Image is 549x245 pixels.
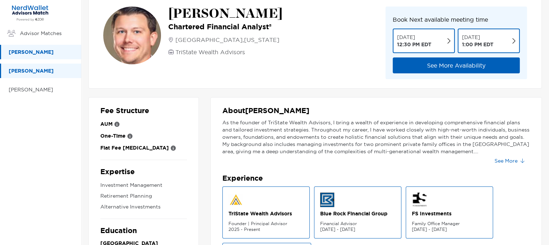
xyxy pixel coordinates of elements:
p: 2025 - Present [228,227,304,232]
p: Chartered Financial Analyst® [168,22,283,31]
p: Expertise [100,167,187,176]
img: firm logo [412,193,427,207]
p: One-Time [100,132,126,141]
p: Family Office Manager [412,221,487,227]
p: Alternative Investments [100,202,187,211]
p: Founder | Principal Advisor [228,221,304,227]
img: Zoe Financial [9,5,52,21]
p: TriState Wealth Advisors [175,48,245,56]
p: Education [100,226,187,235]
button: [DATE] 12:30 PM EDT [393,29,455,53]
p: TriState Wealth Advisors [228,210,304,217]
p: [PERSON_NAME] [9,85,74,94]
p: Retirement Planning [100,192,187,201]
img: avatar [103,7,161,64]
button: [DATE] 1:00 PM EDT [458,29,520,53]
p: [PERSON_NAME] [9,66,74,76]
p: [DATE] - [DATE] [412,227,487,232]
p: AUM [100,120,113,129]
p: Experience [222,174,530,183]
p: [PERSON_NAME] [9,48,74,57]
p: [DATE] - [DATE] [320,227,395,232]
p: About [PERSON_NAME] [222,106,530,115]
p: Flat Fee [MEDICAL_DATA] [100,143,169,152]
p: Advisor Matches [20,29,74,38]
p: [PERSON_NAME] [168,7,283,21]
p: Fee Structure [100,106,187,115]
p: [GEOGRAPHIC_DATA] , [US_STATE] [175,35,279,44]
button: See More [489,155,530,167]
button: See More Availability [393,57,520,73]
img: firm logo [320,193,334,207]
p: 12:30 PM EDT [397,41,431,48]
p: 1:00 PM EDT [462,41,493,48]
p: [DATE] [397,34,431,41]
p: As the founder of TriState Wealth Advisors, I bring a wealth of experience in developing comprehe... [222,119,530,155]
p: Investment Management [100,181,187,190]
p: Blue Rock Financial Group [320,210,395,217]
img: firm logo [228,193,243,207]
p: Financial Advisor [320,221,395,227]
p: FS Investments [412,210,487,217]
p: [DATE] [462,34,493,41]
p: Book Next available meeting time [393,15,520,24]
